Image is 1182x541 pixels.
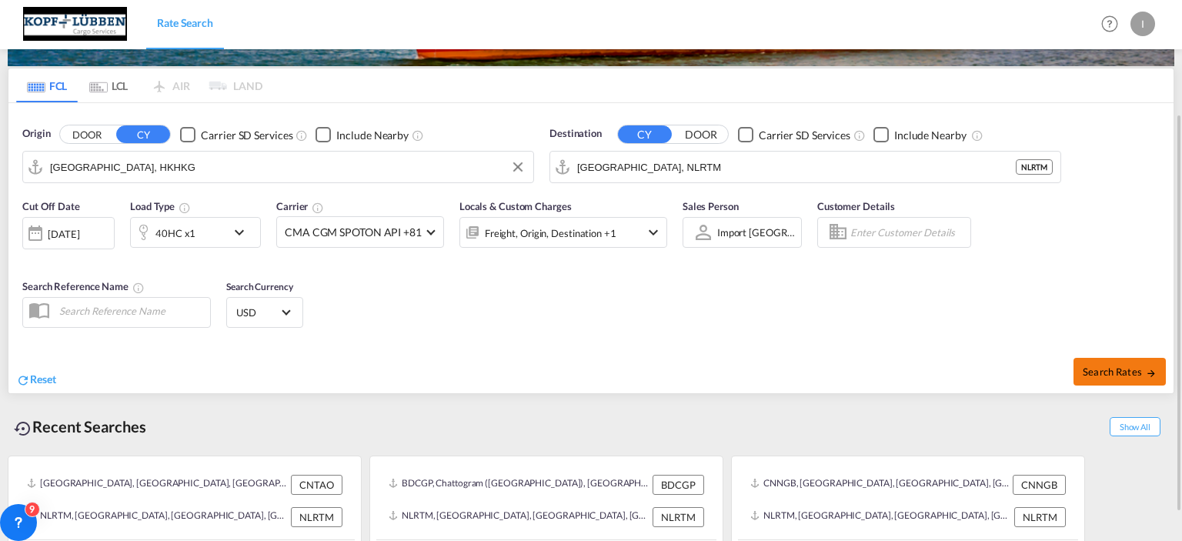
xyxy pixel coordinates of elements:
div: Freight Origin Destination Factory Stuffing [485,222,616,244]
span: Search Reference Name [22,280,145,292]
span: Cut Off Date [22,200,80,212]
md-pagination-wrapper: Use the left and right arrow keys to navigate between tabs [16,68,262,102]
span: USD [236,306,279,319]
span: Help [1097,11,1123,37]
button: CY [116,125,170,143]
button: DOOR [60,126,114,144]
md-checkbox: Checkbox No Ink [738,126,850,142]
button: DOOR [674,126,728,144]
div: [DATE] [22,217,115,249]
md-icon: The selected Trucker/Carrierwill be displayed in the rate results If the rates are from another f... [312,202,324,214]
div: NLRTM, Rotterdam, Netherlands, Western Europe, Europe [389,507,649,527]
md-icon: icon-chevron-down [644,223,663,242]
div: Help [1097,11,1130,38]
md-checkbox: Checkbox No Ink [873,126,967,142]
div: BDCGP, Chattogram (Chittagong), Bangladesh, Indian Subcontinent, Asia Pacific [389,475,649,495]
div: NLRTM, Rotterdam, Netherlands, Western Europe, Europe [27,507,287,527]
md-datepicker: Select [22,248,34,269]
md-input-container: Hong Kong, HKHKG [23,152,533,182]
span: Carrier [276,200,324,212]
div: CNNGB, Ningbo, China, Greater China & Far East Asia, Asia Pacific [750,475,1009,495]
input: Search by Port [577,155,1016,179]
div: 40HC x1 [155,222,195,244]
div: Recent Searches [8,409,152,444]
div: icon-refreshReset [16,372,56,389]
div: BDCGP [653,475,704,495]
button: CY [618,125,672,143]
span: Sales Person [683,200,739,212]
div: I [1130,12,1155,36]
input: Enter Customer Details [850,221,966,244]
div: Include Nearby [336,128,409,143]
md-icon: Unchecked: Search for CY (Container Yard) services for all selected carriers.Checked : Search for... [295,129,308,142]
md-checkbox: Checkbox No Ink [316,126,409,142]
md-icon: Unchecked: Search for CY (Container Yard) services for all selected carriers.Checked : Search for... [853,129,866,142]
md-tab-item: FCL [16,68,78,102]
input: Search by Port [50,155,526,179]
div: NLRTM [291,507,342,527]
md-icon: icon-backup-restore [14,419,32,438]
md-icon: Unchecked: Ignores neighbouring ports when fetching rates.Checked : Includes neighbouring ports w... [412,129,424,142]
md-icon: icon-arrow-right [1146,368,1157,379]
md-icon: Unchecked: Ignores neighbouring ports when fetching rates.Checked : Includes neighbouring ports w... [971,129,983,142]
div: [DATE] [48,227,79,241]
img: 25cf3bb0aafc11ee9c4fdbd399af7748.JPG [23,7,127,42]
md-input-container: Rotterdam, NLRTM [550,152,1060,182]
md-icon: icon-refresh [16,373,30,387]
div: Import [GEOGRAPHIC_DATA] [717,226,850,239]
div: NLRTM [1016,159,1053,175]
input: Search Reference Name [52,299,210,322]
span: Customer Details [817,200,895,212]
md-select: Select Currency: $ USDUnited States Dollar [235,301,295,323]
div: NLRTM, Rotterdam, Netherlands, Western Europe, Europe [750,507,1010,527]
md-tab-item: LCL [78,68,139,102]
span: Show All [1110,417,1160,436]
md-checkbox: Checkbox No Ink [180,126,292,142]
div: 40HC x1icon-chevron-down [130,217,261,248]
span: Origin [22,126,50,142]
div: Freight Origin Destination Factory Stuffingicon-chevron-down [459,217,667,248]
span: Load Type [130,200,191,212]
span: CMA CGM SPOTON API +81 [285,225,422,240]
div: NLRTM [1014,507,1066,527]
button: Search Ratesicon-arrow-right [1073,358,1166,386]
button: Clear Input [506,155,529,179]
div: Include Nearby [894,128,967,143]
span: Reset [30,372,56,386]
span: Destination [549,126,602,142]
div: CNNGB [1013,475,1066,495]
md-icon: Your search will be saved by the below given name [132,282,145,294]
div: Carrier SD Services [201,128,292,143]
span: Search Rates [1083,366,1157,378]
md-select: Sales Person: Import Bremen [716,222,797,244]
div: Carrier SD Services [759,128,850,143]
span: Locals & Custom Charges [459,200,572,212]
div: CNTAO, Qingdao, China, Greater China & Far East Asia, Asia Pacific [27,475,287,495]
div: CNTAO [291,475,342,495]
div: NLRTM [653,507,704,527]
span: Rate Search [157,16,213,29]
md-icon: icon-information-outline [179,202,191,214]
span: Search Currency [226,281,293,292]
div: Origin DOOR CY Checkbox No InkUnchecked: Search for CY (Container Yard) services for all selected... [8,103,1174,392]
md-icon: icon-chevron-down [230,223,256,242]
